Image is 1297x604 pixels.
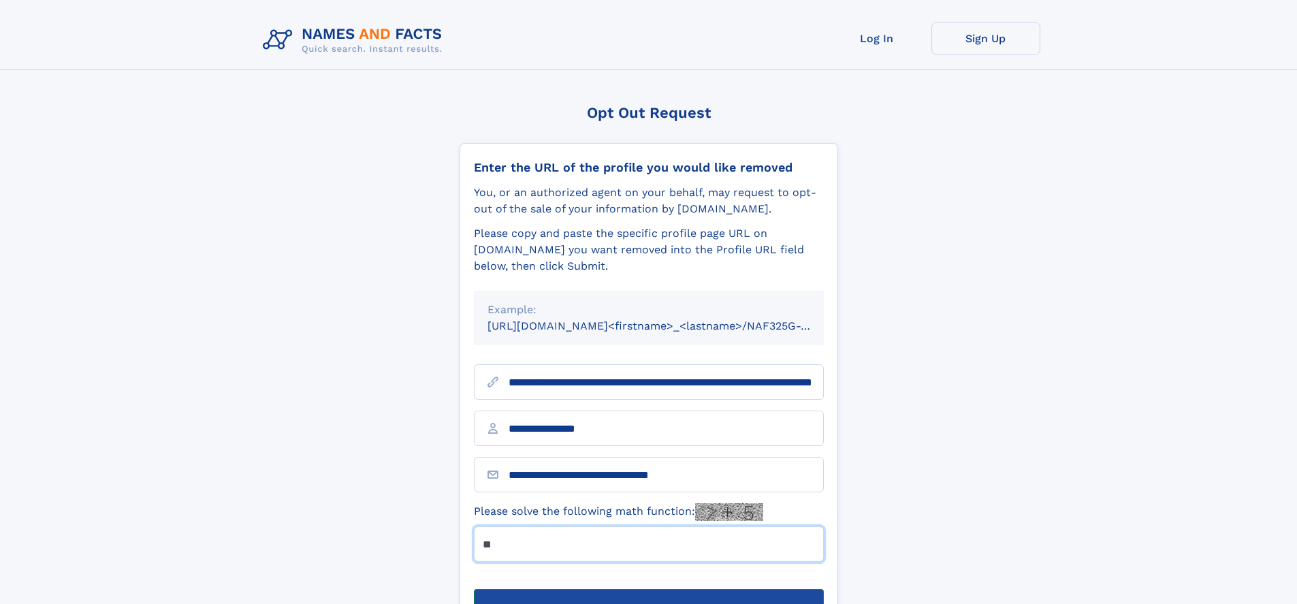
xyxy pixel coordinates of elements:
[474,225,824,274] div: Please copy and paste the specific profile page URL on [DOMAIN_NAME] you want removed into the Pr...
[931,22,1040,55] a: Sign Up
[822,22,931,55] a: Log In
[487,319,850,332] small: [URL][DOMAIN_NAME]<firstname>_<lastname>/NAF325G-xxxxxxxx
[474,185,824,217] div: You, or an authorized agent on your behalf, may request to opt-out of the sale of your informatio...
[460,104,838,121] div: Opt Out Request
[474,503,763,521] label: Please solve the following math function:
[487,302,810,318] div: Example:
[257,22,453,59] img: Logo Names and Facts
[474,160,824,175] div: Enter the URL of the profile you would like removed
